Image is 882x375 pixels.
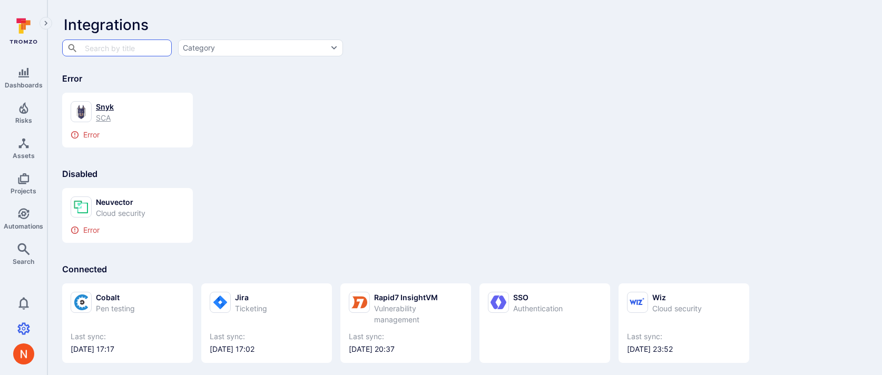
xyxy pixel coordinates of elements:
[5,81,43,89] span: Dashboards
[62,73,82,84] span: Error
[349,292,463,354] a: Rapid7 InsightVMVulnerability managementLast sync:[DATE] 20:37
[178,40,343,56] button: Category
[513,303,563,314] div: Authentication
[71,331,184,342] span: Last sync:
[210,292,324,354] a: JiraTicketingLast sync:[DATE] 17:02
[183,43,215,53] div: Category
[71,131,184,139] div: Error
[652,303,702,314] div: Cloud security
[13,152,35,160] span: Assets
[96,303,135,314] div: Pen testing
[627,292,741,354] a: WizCloud securityLast sync:[DATE] 23:52
[235,292,267,303] div: Jira
[42,19,50,28] i: Expand navigation menu
[96,208,145,219] div: Cloud security
[210,331,324,342] span: Last sync:
[513,292,563,303] div: SSO
[71,101,184,139] a: SnykSCAError
[40,17,52,29] button: Expand navigation menu
[488,292,602,354] a: SSOAuthentication
[82,38,151,57] input: Search by title
[349,344,463,354] span: [DATE] 20:37
[71,226,184,234] div: Error
[627,344,741,354] span: [DATE] 23:52
[96,292,135,303] div: Cobalt
[210,344,324,354] span: [DATE] 17:02
[13,343,34,364] div: Neeren Patki
[4,222,43,230] span: Automations
[96,101,114,112] div: Snyk
[13,258,34,265] span: Search
[64,16,149,34] span: Integrations
[652,292,702,303] div: Wiz
[13,343,34,364] img: ACg8ocIprwjrgDQnDsNSk9Ghn5p5-B8DpAKWoJ5Gi9syOE4K59tr4Q=s96-c
[235,303,267,314] div: Ticketing
[96,196,145,208] div: Neuvector
[62,169,97,179] span: Disabled
[71,344,184,354] span: [DATE] 17:17
[71,196,184,234] a: NeuvectorCloud securityError
[11,187,36,195] span: Projects
[96,112,114,123] div: SCA
[374,303,463,325] div: Vulnerability management
[349,331,463,342] span: Last sync:
[15,116,32,124] span: Risks
[627,331,741,342] span: Last sync:
[71,292,184,354] a: CobaltPen testingLast sync:[DATE] 17:17
[374,292,463,303] div: Rapid7 InsightVM
[62,264,107,274] span: Connected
